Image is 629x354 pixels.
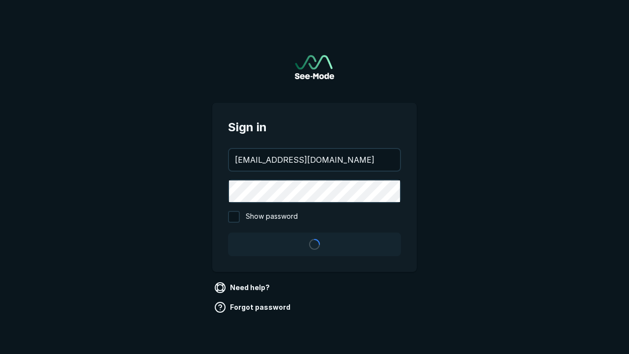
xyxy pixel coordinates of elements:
span: Sign in [228,118,401,136]
span: Show password [246,211,298,223]
a: Forgot password [212,299,294,315]
a: Need help? [212,280,274,295]
a: Go to sign in [295,55,334,79]
input: your@email.com [229,149,400,171]
img: See-Mode Logo [295,55,334,79]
